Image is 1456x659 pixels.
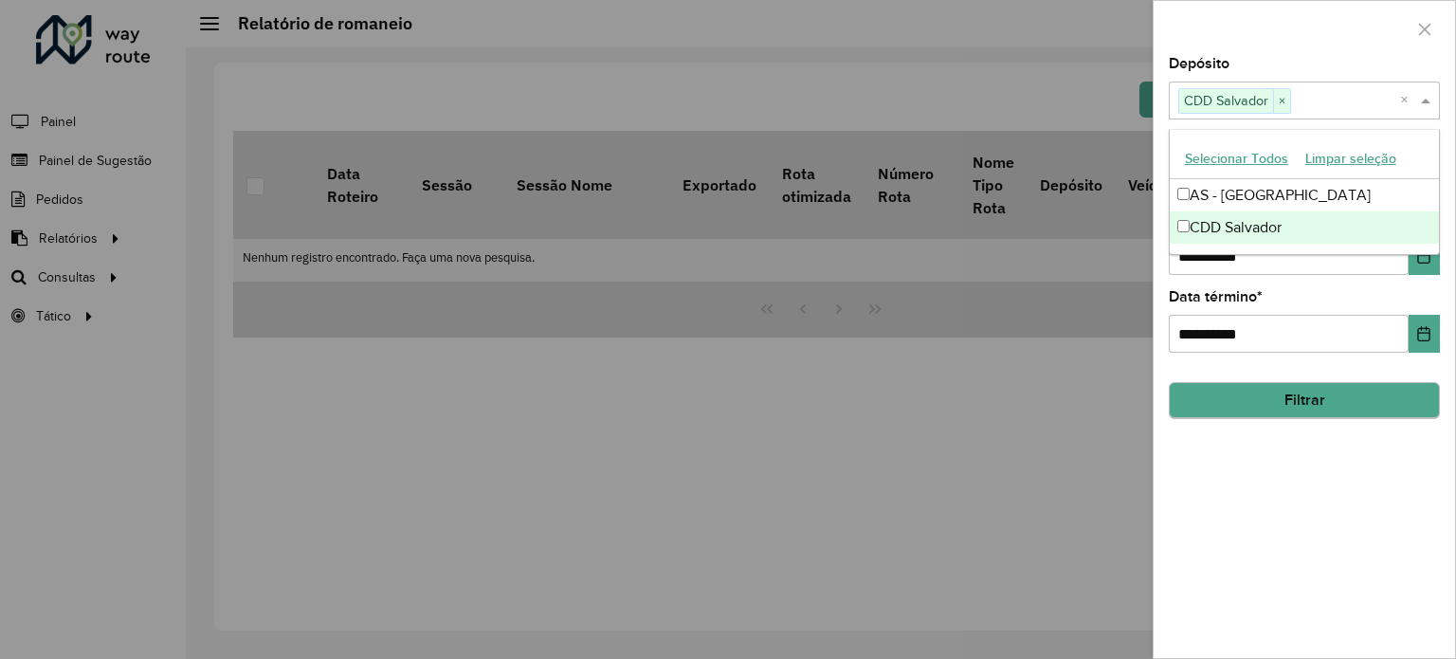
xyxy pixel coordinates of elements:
[1409,315,1440,353] button: Choose Date
[1400,89,1416,112] span: Clear all
[1409,237,1440,275] button: Choose Date
[1297,144,1405,174] button: Limpar seleção
[1169,52,1229,75] label: Depósito
[1179,89,1273,112] span: CDD Salvador
[1170,179,1439,211] div: AS - [GEOGRAPHIC_DATA]
[1169,129,1440,255] ng-dropdown-panel: Options list
[1170,211,1439,244] div: CDD Salvador
[1176,144,1297,174] button: Selecionar Todos
[1273,90,1290,113] span: ×
[1169,285,1263,308] label: Data término
[1169,382,1440,418] button: Filtrar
